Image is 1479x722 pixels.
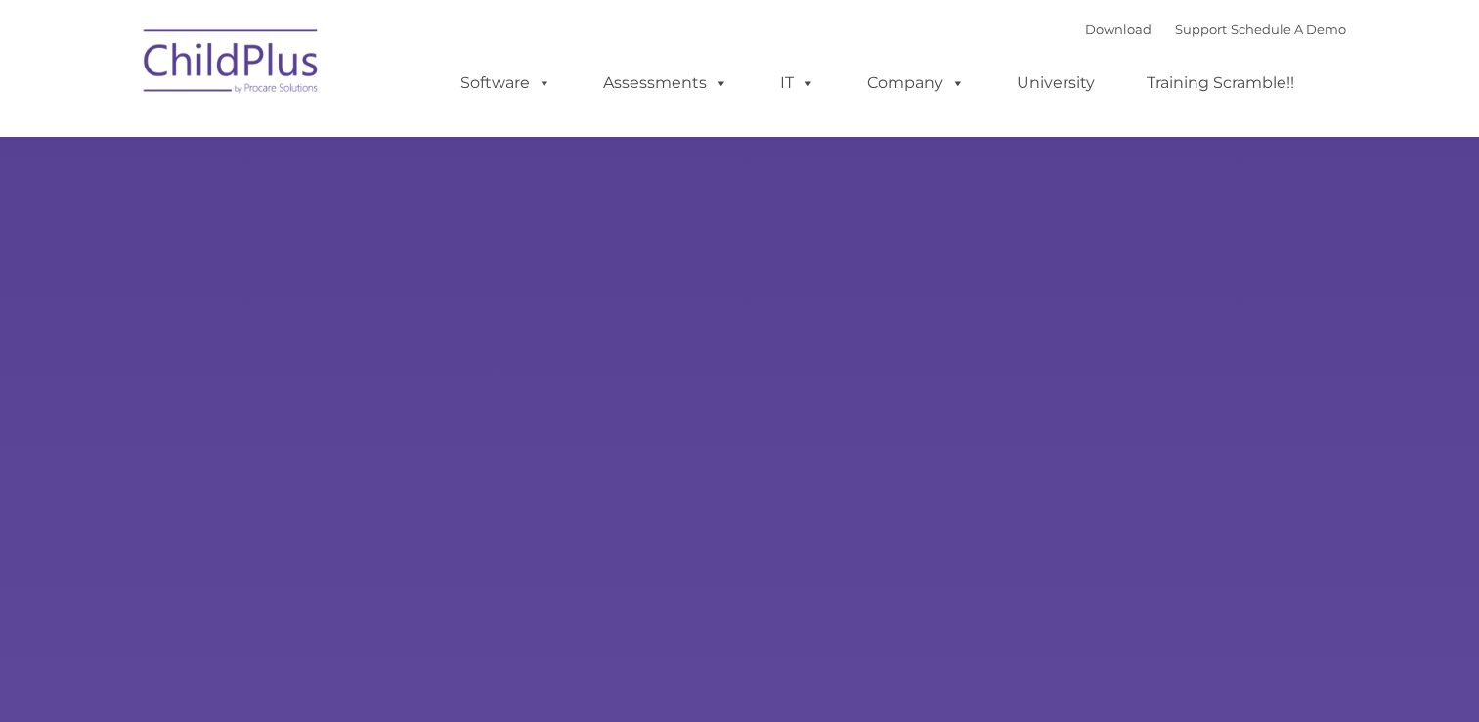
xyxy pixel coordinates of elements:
img: ChildPlus by Procare Solutions [134,16,329,113]
a: Schedule A Demo [1231,22,1346,37]
a: Software [441,64,571,103]
a: Training Scramble!! [1127,64,1314,103]
a: Support [1175,22,1227,37]
a: University [997,64,1114,103]
font: | [1085,22,1346,37]
a: Company [848,64,984,103]
a: IT [761,64,835,103]
a: Download [1085,22,1152,37]
a: Assessments [584,64,748,103]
